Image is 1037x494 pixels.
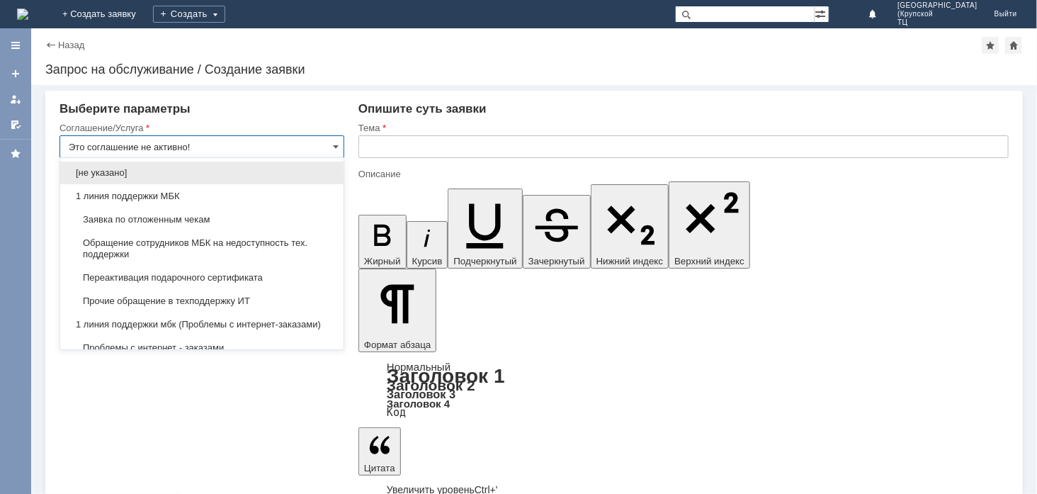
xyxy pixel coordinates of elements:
span: Формат абзаца [364,339,431,350]
div: Формат абзаца [358,362,1009,417]
div: Соглашение/Услуга [59,123,341,133]
a: Заголовок 4 [387,398,450,410]
button: Цитата [358,427,401,476]
span: Опишите суть заявки [358,102,487,116]
div: Описание [358,169,1006,179]
button: Подчеркнутый [448,189,522,269]
span: 1 линия поддержки МБК [69,191,335,202]
span: (Крупской [897,10,977,18]
span: 1 линия поддержки мбк (Проблемы с интернет-заказами) [69,319,335,330]
span: Расширенный поиск [815,6,829,20]
div: Сделать домашней страницей [1005,37,1022,54]
span: ТЦ [897,18,977,27]
span: Прочие обращение в техподдержку ИТ [69,296,335,307]
span: Жирный [364,256,401,266]
button: Нижний индекс [591,184,669,269]
span: Нижний индекс [596,256,664,266]
span: Зачеркнутый [528,256,585,266]
div: Тема [358,123,1006,133]
span: Курсив [412,256,443,266]
div: Запрос на обслуживание / Создание заявки [45,62,1023,77]
a: Заголовок 1 [387,365,505,387]
a: Заголовок 2 [387,377,475,393]
span: Верхний индекс [674,256,744,266]
button: Курсив [407,221,448,269]
div: Добавить в избранное [982,37,999,54]
div: Создать [153,6,225,23]
span: Переактивация подарочного сертификата [69,272,335,284]
span: [не указано] [69,167,335,179]
button: Жирный [358,215,407,269]
a: Перейти на домашнюю страницу [17,9,28,20]
a: Мои заявки [4,88,27,111]
span: Цитата [364,463,395,473]
span: Заявка по отложенным чекам [69,214,335,225]
span: [GEOGRAPHIC_DATA] [897,1,977,10]
button: Зачеркнутый [523,195,591,269]
a: Код [387,406,406,419]
span: Обращение сотрудников МБК на недоступность тех. поддержки [69,237,335,260]
a: Заголовок 3 [387,388,455,400]
a: Нормальный [387,361,450,373]
button: Формат абзаца [358,269,436,352]
span: Подчеркнутый [453,256,516,266]
img: logo [17,9,28,20]
a: Создать заявку [4,62,27,85]
span: Проблемы с интернет - заказами [69,342,335,354]
button: Верхний индекс [669,181,750,269]
a: Назад [58,40,84,50]
a: Мои согласования [4,113,27,136]
span: Выберите параметры [59,102,191,116]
